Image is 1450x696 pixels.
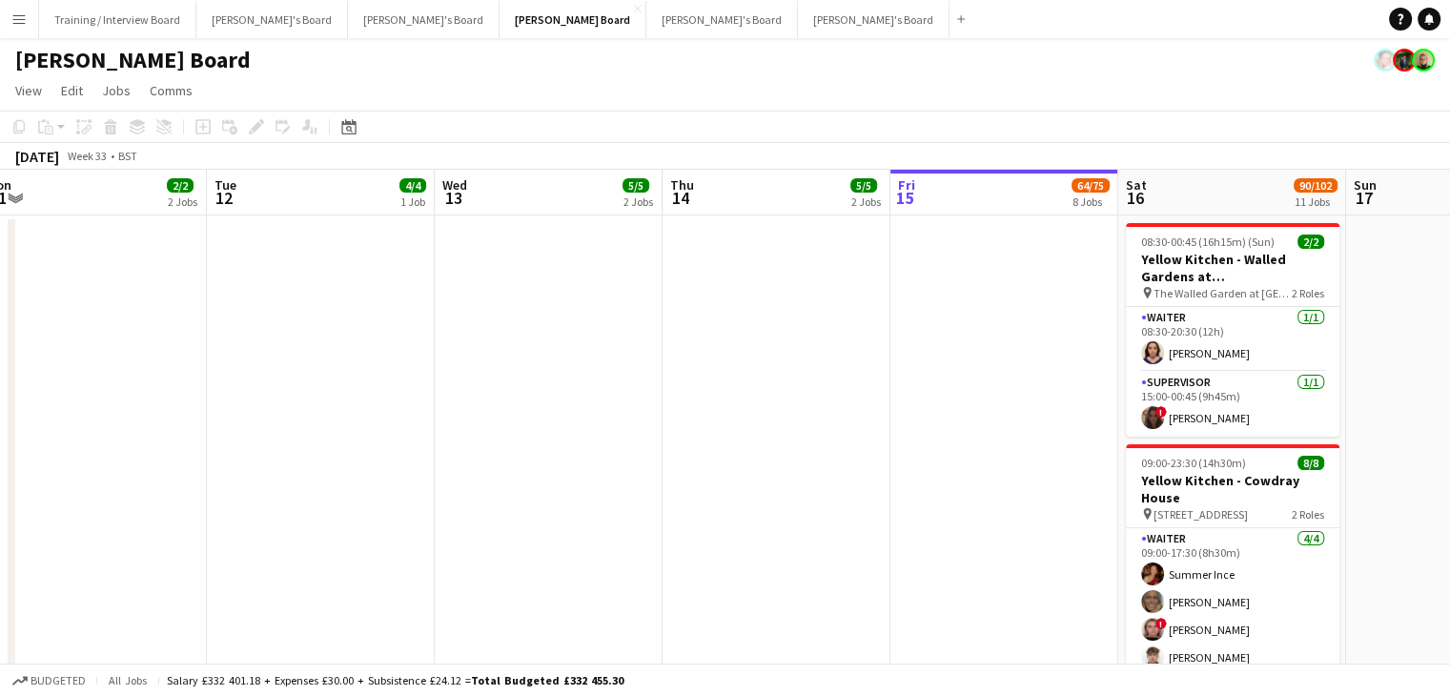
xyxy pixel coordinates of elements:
button: [PERSON_NAME]'s Board [798,1,950,38]
span: Budgeted [31,674,86,687]
span: Comms [150,82,193,99]
a: Jobs [94,78,138,103]
span: Edit [61,82,83,99]
span: Week 33 [63,149,111,163]
div: Salary £332 401.18 + Expenses £30.00 + Subsistence £24.12 = [167,673,623,687]
button: [PERSON_NAME] Board [500,1,646,38]
button: [PERSON_NAME]'s Board [348,1,500,38]
app-user-avatar: Dean Manyonga [1393,49,1416,72]
div: [DATE] [15,147,59,166]
button: Training / Interview Board [39,1,196,38]
app-user-avatar: Fran Dancona [1374,49,1397,72]
a: Comms [142,78,200,103]
span: Jobs [102,82,131,99]
button: [PERSON_NAME]'s Board [196,1,348,38]
a: Edit [53,78,91,103]
button: Budgeted [10,670,89,691]
button: [PERSON_NAME]'s Board [646,1,798,38]
h1: [PERSON_NAME] Board [15,46,251,74]
app-user-avatar: Nikoleta Gehfeld [1412,49,1435,72]
div: BST [118,149,137,163]
span: View [15,82,42,99]
span: Total Budgeted £332 455.30 [471,673,623,687]
a: View [8,78,50,103]
span: All jobs [105,673,151,687]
